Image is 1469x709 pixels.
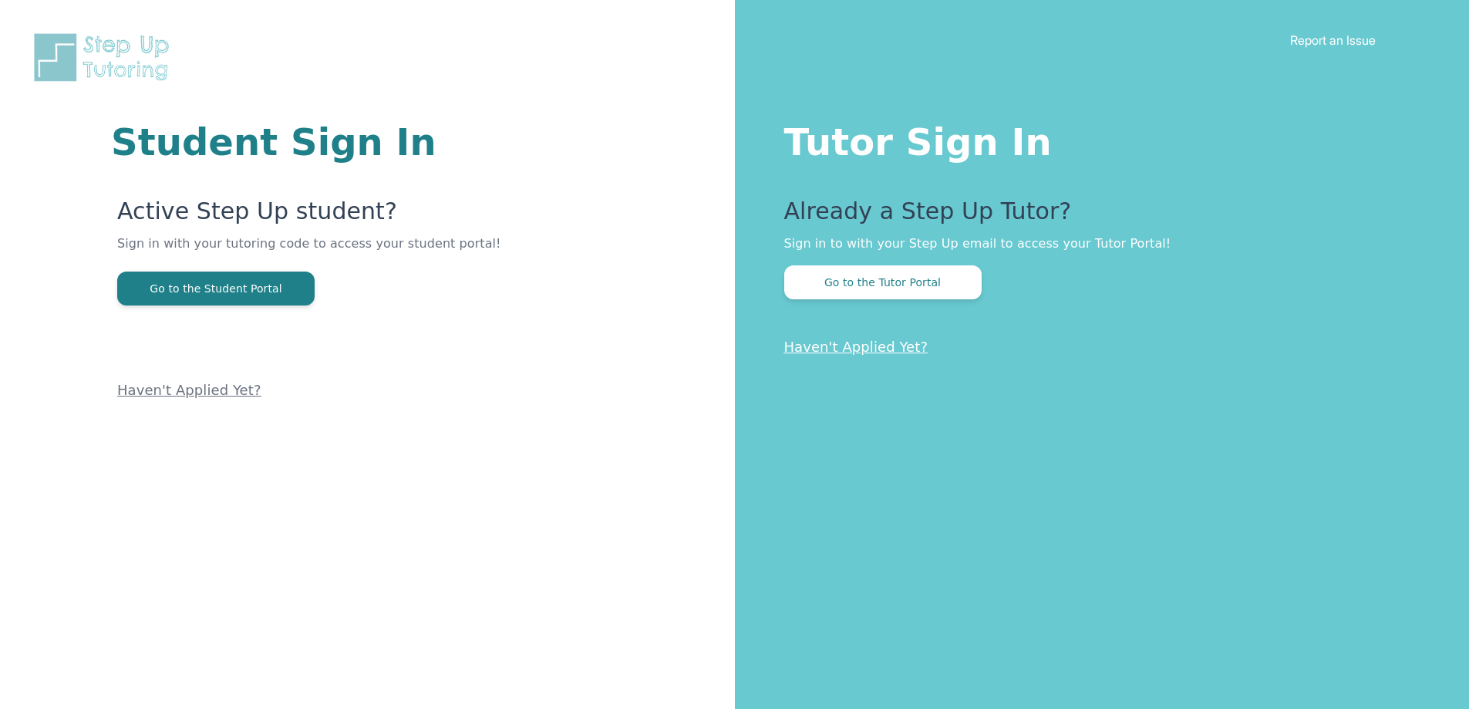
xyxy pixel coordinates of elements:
img: Step Up Tutoring horizontal logo [31,31,179,84]
p: Active Step Up student? [117,198,550,235]
p: Already a Step Up Tutor? [784,198,1408,235]
h1: Tutor Sign In [784,117,1408,160]
h1: Student Sign In [111,123,550,160]
a: Go to the Student Portal [117,281,315,295]
a: Go to the Tutor Portal [784,275,982,289]
p: Sign in with your tutoring code to access your student portal! [117,235,550,272]
button: Go to the Tutor Portal [784,265,982,299]
button: Go to the Student Portal [117,272,315,306]
p: Sign in to with your Step Up email to access your Tutor Portal! [784,235,1408,253]
a: Haven't Applied Yet? [784,339,928,355]
a: Haven't Applied Yet? [117,382,261,398]
a: Report an Issue [1290,32,1376,48]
